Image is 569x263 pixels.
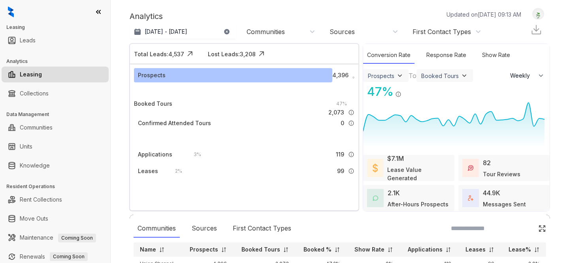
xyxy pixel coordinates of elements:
[413,27,471,36] div: First Contact Types
[538,225,546,233] img: Click Icon
[341,119,344,128] span: 0
[510,72,534,80] span: Weekly
[184,48,196,60] img: Click Icon
[138,71,166,80] div: Prospects
[2,120,109,135] li: Communities
[134,50,184,58] div: Total Leads: 4,537
[483,200,526,208] div: Messages Sent
[20,86,49,101] a: Collections
[337,167,344,175] span: 99
[138,167,158,175] div: Leases
[167,167,182,175] div: 2 %
[387,154,404,163] div: $7.1M
[348,109,354,116] img: Info
[373,163,378,172] img: LeaseValue
[332,71,349,80] span: 4,396
[388,200,448,208] div: After-Hours Prospects
[2,67,109,82] li: Leasing
[303,246,332,253] p: Booked %
[363,83,394,101] div: 47 %
[2,158,109,173] li: Knowledge
[20,32,36,48] a: Leads
[20,192,62,208] a: Rent Collections
[2,32,109,48] li: Leads
[478,47,514,64] div: Show Rate
[354,246,384,253] p: Show Rate
[483,170,520,178] div: Tour Reviews
[140,246,156,253] p: Name
[368,72,394,79] div: Prospects
[408,246,443,253] p: Applications
[483,158,491,168] div: 82
[190,246,218,253] p: Prospects
[522,225,528,232] img: SearchIcon
[159,247,165,253] img: sorting
[2,139,109,154] li: Units
[468,165,473,171] img: TourReviews
[134,99,172,108] div: Booked Tours
[247,27,285,36] div: Communities
[241,246,280,253] p: Booked Tours
[2,192,109,208] li: Rent Collections
[330,27,355,36] div: Sources
[328,99,354,108] div: 47 %
[465,246,486,253] p: Leases
[348,120,354,126] img: Info
[221,247,227,253] img: sorting
[530,24,542,36] img: Download
[6,183,110,190] h3: Resident Operations
[138,119,211,128] div: Confirmed Attended Tours
[188,219,221,238] div: Sources
[6,58,110,65] h3: Analytics
[256,48,268,60] img: Click Icon
[186,150,201,159] div: 3 %
[421,72,459,79] div: Booked Tours
[8,6,14,17] img: logo
[447,10,521,19] p: Updated on [DATE] 09:13 AM
[396,72,404,80] img: ViewFilterArrow
[348,151,354,158] img: Info
[505,69,550,83] button: Weekly
[387,166,450,182] div: Lease Value Generated
[328,108,344,117] span: 2,073
[50,252,88,261] span: Coming Soon
[534,247,540,253] img: sorting
[488,247,494,253] img: sorting
[401,84,413,96] img: Click Icon
[283,247,289,253] img: sorting
[2,86,109,101] li: Collections
[20,67,42,82] a: Leasing
[348,168,354,174] img: Info
[409,71,416,80] div: To
[373,195,378,201] img: AfterHoursConversations
[388,188,400,198] div: 2.1K
[20,211,48,227] a: Move Outs
[145,28,187,36] p: [DATE] - [DATE]
[138,150,172,159] div: Applications
[509,246,531,253] p: Lease%
[387,247,393,253] img: sorting
[20,120,53,135] a: Communities
[229,219,295,238] div: First Contact Types
[533,10,544,18] img: UserAvatar
[334,247,340,253] img: sorting
[208,50,256,58] div: Lost Leads: 3,208
[2,211,109,227] li: Move Outs
[134,219,180,238] div: Communities
[20,139,32,154] a: Units
[2,230,109,246] li: Maintenance
[483,188,500,198] div: 44.9K
[130,25,236,39] button: [DATE] - [DATE]
[58,234,96,242] span: Coming Soon
[445,247,451,253] img: sorting
[20,158,50,173] a: Knowledge
[422,47,470,64] div: Response Rate
[468,195,473,201] img: TotalFum
[395,91,401,97] img: Info
[352,76,354,78] img: Info
[130,10,163,22] p: Analytics
[460,72,468,80] img: ViewFilterArrow
[6,111,110,118] h3: Data Management
[336,150,344,159] span: 119
[6,24,110,31] h3: Leasing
